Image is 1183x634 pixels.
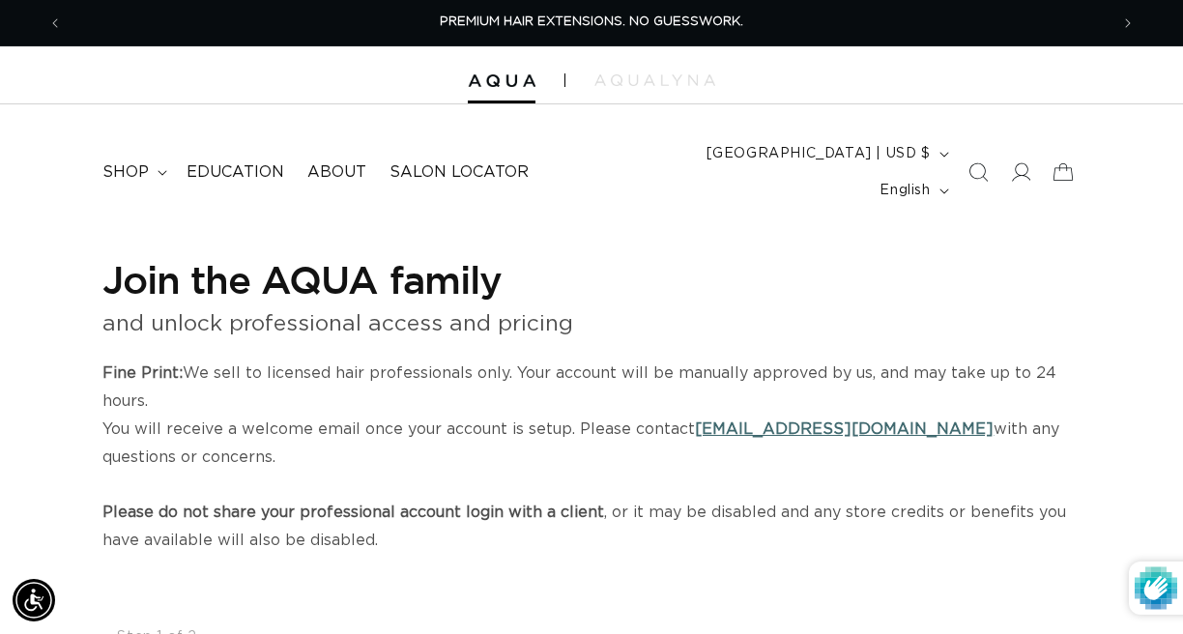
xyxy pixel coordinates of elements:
span: Salon Locator [390,162,529,183]
img: Aqua Hair Extensions [468,74,535,88]
span: [GEOGRAPHIC_DATA] | USD $ [707,144,931,164]
span: PREMIUM HAIR EXTENSIONS. NO GUESSWORK. [440,15,743,28]
button: English [868,172,956,209]
span: About [307,162,366,183]
button: Next announcement [1107,5,1149,42]
div: Accessibility Menu [13,579,55,621]
summary: Search [957,151,999,193]
a: Salon Locator [378,151,540,194]
h1: Join the AQUA family [102,254,1080,304]
p: We sell to licensed hair professionals only. Your account will be manually approved by us, and ma... [102,360,1080,555]
a: About [296,151,378,194]
a: [EMAIL_ADDRESS][DOMAIN_NAME] [695,421,994,437]
button: Previous announcement [34,5,76,42]
summary: shop [91,151,175,194]
p: and unlock professional access and pricing [102,304,1080,344]
strong: Fine Print: [102,365,183,381]
a: Education [175,151,296,194]
iframe: Chat Widget [1086,541,1183,634]
img: aqualyna.com [594,74,715,86]
strong: Please do not share your professional account login with a client [102,504,604,520]
span: Education [187,162,284,183]
button: [GEOGRAPHIC_DATA] | USD $ [695,135,957,172]
span: English [880,181,930,201]
span: shop [102,162,149,183]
